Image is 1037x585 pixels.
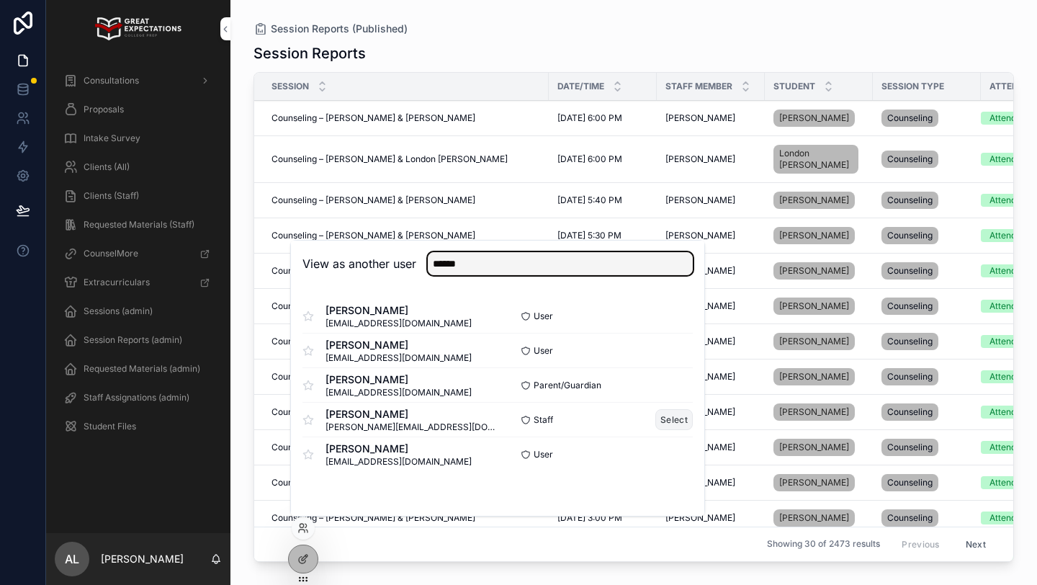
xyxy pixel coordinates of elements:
[887,230,933,241] span: Counseling
[271,195,540,206] a: Counseling – [PERSON_NAME] & [PERSON_NAME]
[773,403,855,421] a: [PERSON_NAME]
[84,305,153,317] span: Sessions (admin)
[46,58,230,458] div: scrollable content
[773,81,815,92] span: Student
[887,112,933,124] span: Counseling
[326,442,472,456] span: [PERSON_NAME]
[773,142,864,177] a: London [PERSON_NAME]
[271,112,475,124] span: Counseling – [PERSON_NAME] & [PERSON_NAME]
[271,22,408,36] span: Session Reports (Published)
[989,153,1026,166] div: Attended
[665,195,756,206] a: [PERSON_NAME]
[557,153,622,165] span: [DATE] 6:00 PM
[84,363,200,375] span: Requested Materials (admin)
[773,474,855,491] a: [PERSON_NAME]
[773,110,855,127] a: [PERSON_NAME]
[887,265,933,277] span: Counseling
[779,371,849,383] span: [PERSON_NAME]
[557,230,648,241] a: [DATE] 5:30 PM
[55,68,222,94] a: Consultations
[881,506,972,530] a: Counseling
[84,104,124,115] span: Proposals
[271,336,540,347] a: Counseling – [PERSON_NAME] & [PERSON_NAME]
[881,471,972,494] a: Counseling
[665,512,735,524] span: [PERSON_NAME]
[779,442,849,453] span: [PERSON_NAME]
[55,356,222,382] a: Requested Materials (admin)
[326,318,472,329] span: [EMAIL_ADDRESS][DOMAIN_NAME]
[989,112,1026,125] div: Attended
[271,265,540,277] a: Counseling – [PERSON_NAME] & [PERSON_NAME]
[326,352,472,364] span: [EMAIL_ADDRESS][DOMAIN_NAME]
[271,300,475,312] span: Counseling – [PERSON_NAME] & [PERSON_NAME]
[326,421,498,433] span: [PERSON_NAME][EMAIL_ADDRESS][DOMAIN_NAME]
[773,295,864,318] a: [PERSON_NAME]
[326,456,472,468] span: [EMAIL_ADDRESS][DOMAIN_NAME]
[989,264,1026,277] div: Attended
[271,81,309,92] span: Session
[665,300,756,312] a: [PERSON_NAME]
[881,81,944,92] span: Session Type
[326,387,472,398] span: [EMAIL_ADDRESS][DOMAIN_NAME]
[326,338,472,352] span: [PERSON_NAME]
[779,477,849,488] span: [PERSON_NAME]
[271,442,475,453] span: Counseling – [PERSON_NAME] & [PERSON_NAME]
[773,330,864,353] a: [PERSON_NAME]
[84,133,140,144] span: Intake Survey
[271,512,475,524] span: Counseling – [PERSON_NAME] & [PERSON_NAME]
[534,311,553,322] span: User
[95,17,181,40] img: App logo
[665,265,756,277] a: [PERSON_NAME]
[989,300,1026,313] div: Attended
[302,255,416,272] h2: View as another user
[773,224,864,247] a: [PERSON_NAME]
[887,442,933,453] span: Counseling
[271,371,475,383] span: Counseling – [PERSON_NAME] & [PERSON_NAME]
[881,259,972,282] a: Counseling
[271,230,475,241] span: Counseling – [PERSON_NAME] & [PERSON_NAME]
[881,148,972,171] a: Counseling
[665,442,756,453] a: [PERSON_NAME]
[665,477,756,488] a: [PERSON_NAME]
[271,442,540,453] a: Counseling – [PERSON_NAME] & [PERSON_NAME]
[557,230,621,241] span: [DATE] 5:30 PM
[84,392,189,403] span: Staff Assignations (admin)
[773,227,855,244] a: [PERSON_NAME]
[271,406,540,418] a: Counseling – [PERSON_NAME] & [PERSON_NAME]
[326,407,498,421] span: [PERSON_NAME]
[271,265,475,277] span: Counseling – [PERSON_NAME] & [PERSON_NAME]
[557,512,648,524] a: [DATE] 3:00 PM
[881,224,972,247] a: Counseling
[989,441,1026,454] div: Attended
[881,330,972,353] a: Counseling
[887,477,933,488] span: Counseling
[773,333,855,350] a: [PERSON_NAME]
[665,336,756,347] a: [PERSON_NAME]
[779,112,849,124] span: [PERSON_NAME]
[534,345,553,357] span: User
[773,439,855,456] a: [PERSON_NAME]
[557,195,648,206] a: [DATE] 5:40 PM
[881,295,972,318] a: Counseling
[271,153,540,165] a: Counseling – [PERSON_NAME] & London [PERSON_NAME]
[881,107,972,130] a: Counseling
[989,335,1026,348] div: Attended
[665,153,756,165] a: [PERSON_NAME]
[55,183,222,209] a: Clients (Staff)
[271,112,540,124] a: Counseling – [PERSON_NAME] & [PERSON_NAME]
[989,194,1026,207] div: Attended
[84,248,138,259] span: CounselMore
[773,436,864,459] a: [PERSON_NAME]
[557,195,622,206] span: [DATE] 5:40 PM
[55,385,222,411] a: Staff Assignations (admin)
[253,43,366,63] h1: Session Reports
[665,81,732,92] span: Staff Member
[84,334,182,346] span: Session Reports (admin)
[271,406,475,418] span: Counseling – [PERSON_NAME] & [PERSON_NAME]
[271,336,475,347] span: Counseling – [PERSON_NAME] & [PERSON_NAME]
[55,154,222,180] a: Clients (All)
[773,471,864,494] a: [PERSON_NAME]
[271,230,540,241] a: Counseling – [PERSON_NAME] & [PERSON_NAME]
[779,195,849,206] span: [PERSON_NAME]
[773,259,864,282] a: [PERSON_NAME]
